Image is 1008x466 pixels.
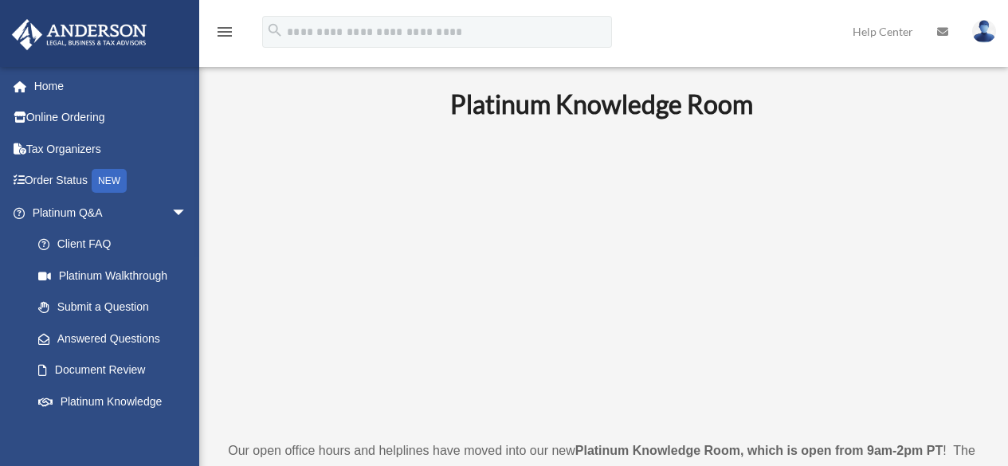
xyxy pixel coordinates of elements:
span: arrow_drop_down [171,197,203,229]
a: Document Review [22,354,211,386]
b: Platinum Knowledge Room [450,88,753,119]
i: search [266,22,284,39]
iframe: 231110_Toby_KnowledgeRoom [363,141,841,410]
a: Platinum Walkthrough [22,260,211,292]
img: User Pic [972,20,996,43]
img: Anderson Advisors Platinum Portal [7,19,151,50]
a: Tax Organizers [11,133,211,165]
div: NEW [92,169,127,193]
a: menu [215,28,234,41]
a: Online Ordering [11,102,211,134]
i: menu [215,22,234,41]
a: Order StatusNEW [11,165,211,198]
a: Submit a Question [22,292,211,323]
a: Client FAQ [22,229,211,260]
a: Home [11,70,211,102]
a: Platinum Q&Aarrow_drop_down [11,197,211,229]
strong: Platinum Knowledge Room, which is open from 9am-2pm PT [575,444,943,457]
a: Platinum Knowledge Room [22,386,203,437]
a: Answered Questions [22,323,211,354]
